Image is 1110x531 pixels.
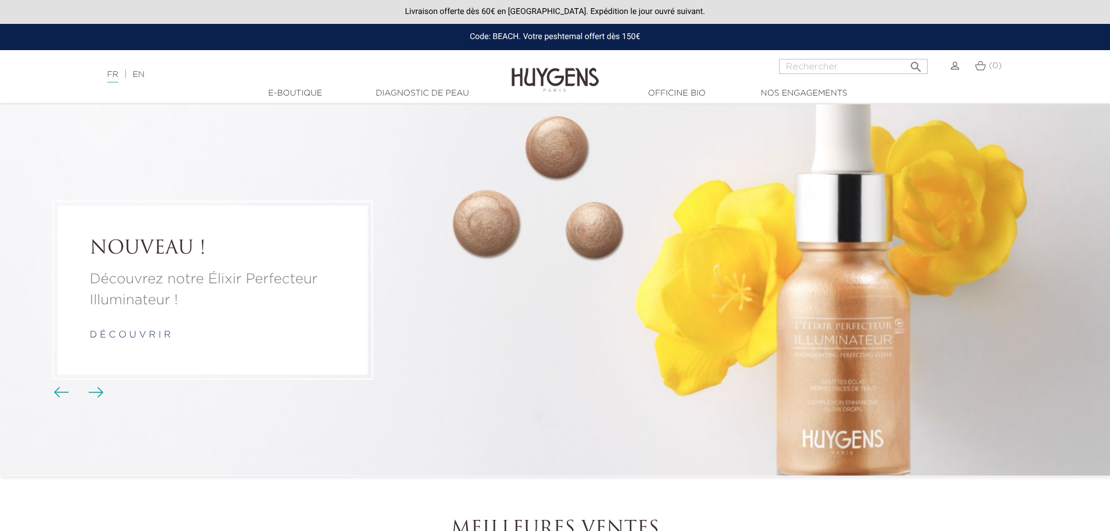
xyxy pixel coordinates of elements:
[90,269,336,311] a: Découvrez notre Élixir Perfecteur Illuminateur !
[107,71,118,83] a: FR
[619,87,735,100] a: Officine Bio
[779,59,928,74] input: Rechercher
[90,238,336,260] a: NOUVEAU !
[909,57,923,71] i: 
[905,55,926,71] button: 
[364,87,481,100] a: Diagnostic de peau
[989,62,1002,70] span: (0)
[133,71,145,79] a: EN
[746,87,862,100] a: Nos engagements
[101,68,454,82] div: |
[237,87,354,100] a: E-Boutique
[58,384,96,402] div: Boutons du carrousel
[512,49,599,94] img: Huygens
[90,331,171,340] a: d é c o u v r i r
